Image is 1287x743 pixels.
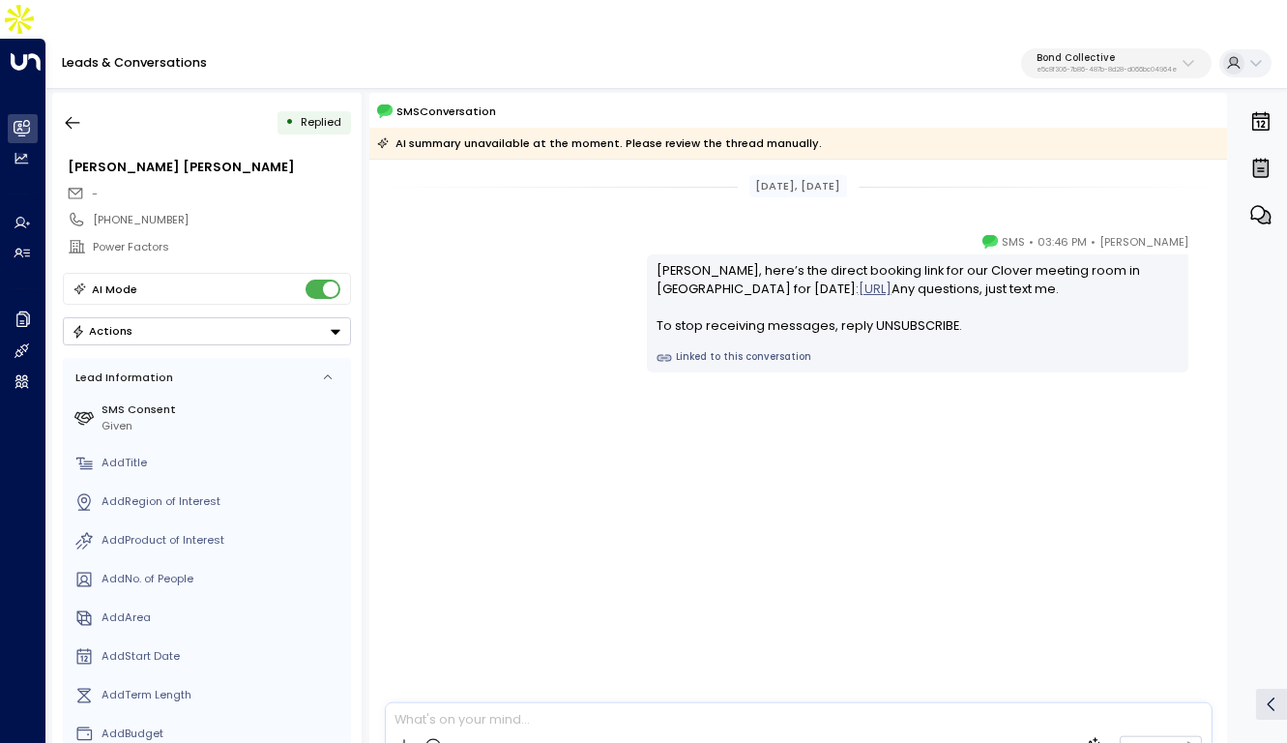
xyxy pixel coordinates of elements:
div: AddArea [102,609,344,626]
span: • [1029,232,1034,252]
span: SMS [1002,232,1025,252]
div: AddStart Date [102,648,344,665]
div: [PERSON_NAME], here’s the direct booking link for our Clover meeting room in [GEOGRAPHIC_DATA] fo... [657,261,1180,336]
span: • [1091,232,1096,252]
img: 74_headshot.jpg [1196,232,1227,263]
span: SMS Conversation [396,103,496,120]
div: AddBudget [102,726,344,742]
div: AddNo. of People [102,571,344,587]
div: AI Mode [92,280,137,299]
div: Lead Information [70,370,173,386]
div: [PERSON_NAME] [PERSON_NAME] [68,158,350,176]
span: [PERSON_NAME] [1099,232,1188,252]
div: Actions [72,324,132,338]
a: Leads & Conversations [62,54,207,71]
label: SMS Consent [102,401,344,418]
div: AI summary unavailable at the moment. Please review the thread manually. [377,134,822,153]
a: Linked to this conversation [657,350,1180,366]
div: AddTitle [102,455,344,471]
div: AddTerm Length [102,687,344,703]
button: Actions [63,317,351,345]
span: Replied [301,114,341,130]
div: Power Factors [93,239,350,255]
div: Given [102,418,344,434]
p: e5c8f306-7b86-487b-8d28-d066bc04964e [1037,66,1177,74]
div: AddProduct of Interest [102,532,344,549]
button: Bond Collectivee5c8f306-7b86-487b-8d28-d066bc04964e [1021,48,1212,79]
div: [DATE], [DATE] [749,175,847,197]
div: Button group with a nested menu [63,317,351,345]
div: • [285,108,294,136]
div: AddRegion of Interest [102,493,344,510]
span: - [92,186,98,201]
p: Bond Collective [1037,52,1177,64]
div: [PHONE_NUMBER] [93,212,350,228]
a: [URL] [859,280,892,298]
span: 03:46 PM [1038,232,1087,252]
